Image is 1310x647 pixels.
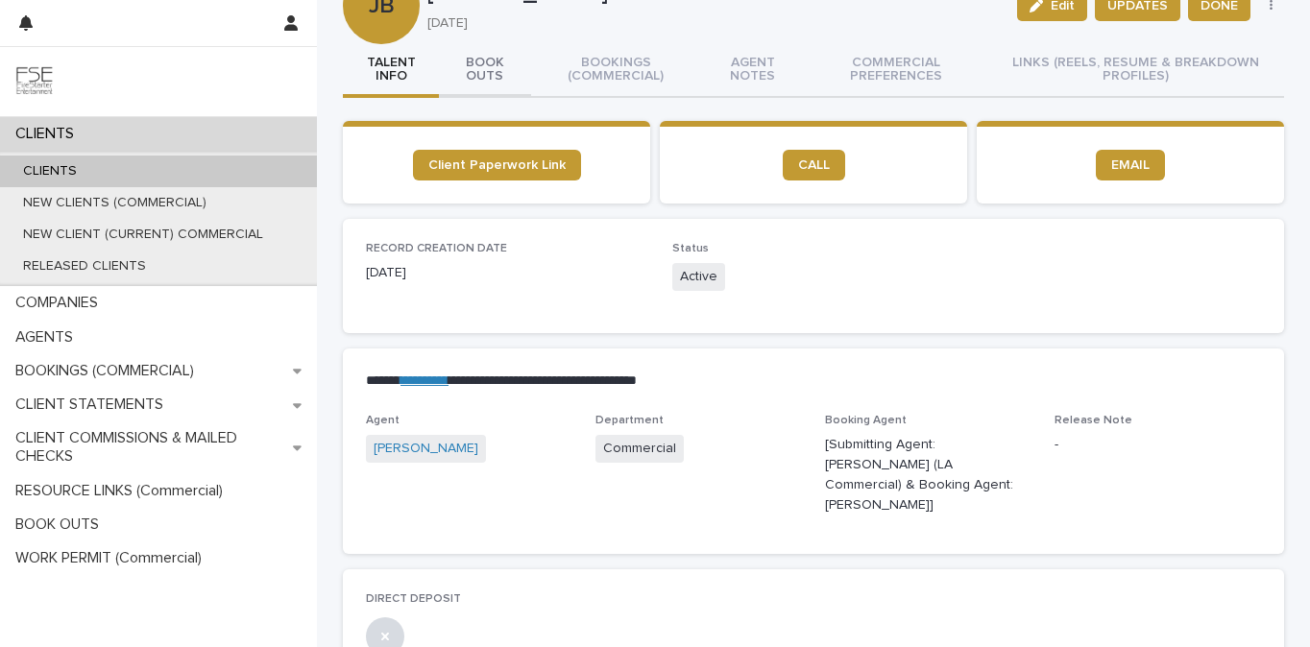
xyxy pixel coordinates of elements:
span: Release Note [1055,415,1132,426]
p: CLIENT STATEMENTS [8,395,179,414]
p: [DATE] [427,15,994,32]
p: BOOK OUTS [8,515,114,534]
p: WORK PERMIT (Commercial) [8,549,217,567]
p: COMPANIES [8,294,113,312]
span: Status [672,243,709,254]
p: [DATE] [366,263,649,283]
a: CALL [783,150,845,180]
span: RECORD CREATION DATE [366,243,507,254]
span: Booking Agent [825,415,907,426]
button: BOOKINGS (COMMERCIAL) [531,44,701,98]
span: DIRECT DEPOSIT [366,593,461,605]
button: BOOK OUTS [439,44,531,98]
a: EMAIL [1096,150,1165,180]
span: Active [672,263,725,291]
span: Agent [366,415,400,426]
button: TALENT INFO [343,44,439,98]
p: RELEASED CLIENTS [8,258,161,275]
p: AGENTS [8,328,88,347]
span: Client Paperwork Link [428,158,566,172]
span: Commercial [595,435,684,463]
span: CALL [798,158,830,172]
span: Department [595,415,664,426]
p: CLIENT COMMISSIONS & MAILED CHECKS [8,429,293,466]
p: [Submitting Agent: [PERSON_NAME] (LA Commercial) & Booking Agent: [PERSON_NAME]] [825,435,1031,515]
a: Client Paperwork Link [413,150,581,180]
p: BOOKINGS (COMMERCIAL) [8,362,209,380]
p: NEW CLIENTS (COMMERCIAL) [8,195,222,211]
p: RESOURCE LINKS (Commercial) [8,482,238,500]
p: NEW CLIENT (CURRENT) COMMERCIAL [8,227,279,243]
button: LINKS (REELS, RESUME & BREAKDOWN PROFILES) [987,44,1284,98]
img: 9JgRvJ3ETPGCJDhvPVA5 [15,62,54,101]
p: CLIENTS [8,163,92,180]
a: [PERSON_NAME] [374,439,478,459]
button: AGENT NOTES [701,44,805,98]
button: COMMERCIAL PREFERENCES [805,44,987,98]
p: - [1055,435,1261,455]
span: EMAIL [1111,158,1150,172]
p: CLIENTS [8,125,89,143]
